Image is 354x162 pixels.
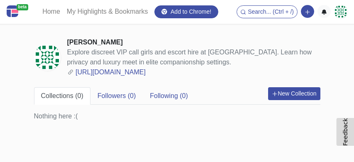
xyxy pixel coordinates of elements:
a: My Highlights & Bookmarks [63,3,151,20]
a: Add to Chrome! [154,5,218,18]
a: Collections (0) [34,87,90,105]
a: Following (0) [143,87,195,105]
a: beta [7,3,32,20]
span: beta [17,4,29,10]
img: melvinyamada [334,5,347,18]
span: Feedback [342,118,349,146]
button: Search... (Ctrl + /) [237,5,298,18]
button: New Collection [268,87,320,100]
a: Home [39,3,63,20]
img: melvinyamada [34,44,61,71]
div: Nothing here :( [34,111,320,121]
img: Centroly [7,5,18,17]
div: [PERSON_NAME] [67,37,320,47]
a: Followers (0) [90,87,143,105]
a: [URL][DOMAIN_NAME] [76,69,146,76]
span: Search... (Ctrl + /) [248,8,294,15]
div: Explore discreet VIP call girls and escort hire at [GEOGRAPHIC_DATA]. Learn how privacy and luxur... [67,47,320,67]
